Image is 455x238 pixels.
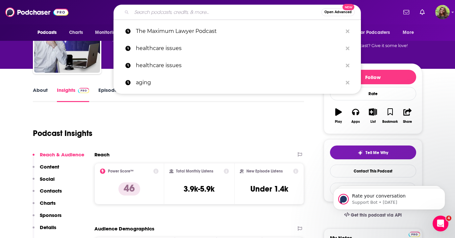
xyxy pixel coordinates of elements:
[108,169,134,173] h2: Power Score™
[401,7,412,18] a: Show notifications dropdown
[33,176,55,188] button: Social
[417,7,427,18] a: Show notifications dropdown
[330,165,416,177] a: Contact This Podcast
[351,120,360,124] div: Apps
[69,28,83,37] span: Charts
[40,176,55,182] p: Social
[33,87,48,102] a: About
[409,232,420,237] img: Podchaser Pro
[114,40,361,57] a: healthcare issues
[330,145,416,159] button: tell me why sparkleTell Me Why
[335,120,342,124] div: Play
[382,104,399,128] button: Bookmark
[366,150,388,155] span: Tell Me Why
[40,151,84,158] p: Reach & Audience
[399,104,416,128] button: Share
[94,151,110,158] h2: Reach
[435,5,450,19] span: Logged in as reagan34226
[382,120,398,124] div: Bookmark
[435,5,450,19] img: User Profile
[95,28,118,37] span: Monitoring
[5,6,68,18] img: Podchaser - Follow, Share and Rate Podcasts
[403,28,414,37] span: More
[250,184,288,194] h3: Under 1.4k
[176,169,213,173] h2: Total Monthly Listens
[136,23,342,40] p: The Maximum Lawyer Podcast
[184,184,215,194] h3: 3.9k-5.9k
[136,74,342,91] p: aging
[40,188,62,194] p: Contacts
[446,216,451,221] span: 4
[33,26,65,39] button: open menu
[136,40,342,57] p: healthcare issues
[330,70,416,84] button: Follow
[114,5,361,20] div: Search podcasts, credits, & more...
[141,87,160,102] a: Reviews
[359,28,390,37] span: For Podcasters
[403,120,412,124] div: Share
[114,74,361,91] a: aging
[203,87,213,102] a: Lists
[118,182,140,196] p: 46
[324,11,352,14] span: Open Advanced
[40,224,56,230] p: Details
[330,104,347,128] button: Play
[358,150,363,155] img: tell me why sparkle
[90,26,127,39] button: open menu
[339,43,408,48] span: Good podcast? Give it some love!
[38,28,57,37] span: Podcasts
[114,57,361,74] a: healthcare issues
[222,87,238,102] a: Similar
[33,164,59,176] button: Content
[354,26,400,39] button: open menu
[169,87,193,102] a: Credits6
[98,87,131,102] a: Episodes867
[33,128,92,138] h1: Podcast Insights
[409,231,420,237] a: Pro website
[342,4,354,10] span: New
[246,169,283,173] h2: New Episode Listens
[364,104,381,128] button: List
[33,224,56,236] button: Details
[33,188,62,200] button: Contacts
[398,26,422,39] button: open menu
[347,104,364,128] button: Apps
[33,200,56,212] button: Charts
[78,88,89,93] img: Podchaser Pro
[323,174,455,220] iframe: Intercom notifications message
[65,26,87,39] a: Charts
[435,5,450,19] button: Show profile menu
[321,8,355,16] button: Open AdvancedNew
[94,225,154,232] h2: Audience Demographics
[370,120,376,124] div: List
[136,57,342,74] p: healthcare issues
[33,212,62,224] button: Sponsors
[40,164,59,170] p: Content
[132,7,321,17] input: Search podcasts, credits, & more...
[40,200,56,206] p: Charts
[433,216,448,231] iframe: Intercom live chat
[40,212,62,218] p: Sponsors
[114,23,361,40] a: The Maximum Lawyer Podcast
[33,151,84,164] button: Reach & Audience
[330,87,416,100] div: Rate
[57,87,89,102] a: InsightsPodchaser Pro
